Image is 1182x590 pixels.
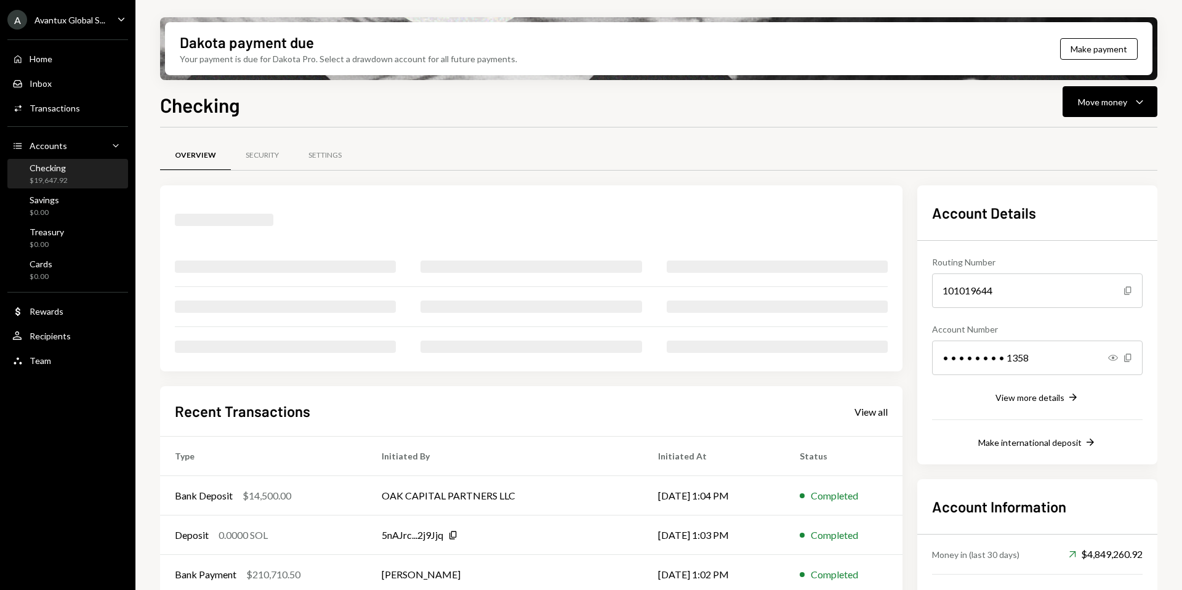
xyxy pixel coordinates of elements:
h2: Account Information [932,496,1143,517]
a: Rewards [7,300,128,322]
div: $14,500.00 [243,488,291,503]
h2: Recent Transactions [175,401,310,421]
h1: Checking [160,92,240,117]
a: Recipients [7,325,128,347]
div: Deposit [175,528,209,543]
td: [DATE] 1:03 PM [643,515,786,555]
a: Cards$0.00 [7,255,128,285]
div: Security [246,150,279,161]
div: Completed [811,488,858,503]
td: [DATE] 1:04 PM [643,476,786,515]
a: Accounts [7,134,128,156]
a: Home [7,47,128,70]
a: Transactions [7,97,128,119]
div: Checking [30,163,68,173]
div: $19,647.92 [30,176,68,186]
th: Status [785,437,903,476]
div: 0.0000 SOL [219,528,268,543]
a: Overview [160,140,231,171]
div: $0.00 [30,240,64,250]
a: Savings$0.00 [7,191,128,220]
td: OAK CAPITAL PARTNERS LLC [367,476,643,515]
div: Dakota payment due [180,32,314,52]
div: $210,710.50 [246,567,300,582]
div: View all [854,406,888,418]
div: 101019644 [932,273,1143,308]
div: Bank Payment [175,567,236,582]
div: $0.00 [30,272,52,282]
button: Move money [1063,86,1157,117]
div: Routing Number [932,256,1143,269]
div: Transactions [30,103,80,113]
div: Team [30,355,51,366]
div: Recipients [30,331,71,341]
th: Initiated At [643,437,786,476]
button: Make international deposit [978,436,1096,450]
th: Type [160,437,367,476]
a: Team [7,349,128,371]
div: Avantux Global S... [34,15,105,25]
div: Overview [175,150,216,161]
div: Bank Deposit [175,488,233,503]
div: Money in (last 30 days) [932,548,1019,561]
div: • • • • • • • • 1358 [932,341,1143,375]
div: View more details [995,392,1064,403]
div: Settings [308,150,342,161]
button: View more details [995,391,1079,405]
div: $4,849,260.92 [1069,547,1143,562]
div: Rewards [30,306,63,317]
div: Your payment is due for Dakota Pro. Select a drawdown account for all future payments. [180,52,517,65]
div: Completed [811,528,858,543]
div: Accounts [30,140,67,151]
a: Settings [294,140,356,171]
div: Account Number [932,323,1143,336]
div: Treasury [30,227,64,237]
a: View all [854,405,888,418]
div: Move money [1078,95,1127,108]
button: Make payment [1060,38,1138,60]
div: Make international deposit [978,437,1082,448]
div: $0.00 [30,208,59,218]
div: 5nAJrc...2j9Jjq [382,528,443,543]
div: Savings [30,195,59,205]
div: A [7,10,27,30]
a: Inbox [7,72,128,94]
div: Inbox [30,78,52,89]
a: Checking$19,647.92 [7,159,128,188]
div: Completed [811,567,858,582]
th: Initiated By [367,437,643,476]
a: Security [231,140,294,171]
div: Cards [30,259,52,269]
a: Treasury$0.00 [7,223,128,253]
div: Home [30,54,52,64]
h2: Account Details [932,203,1143,223]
